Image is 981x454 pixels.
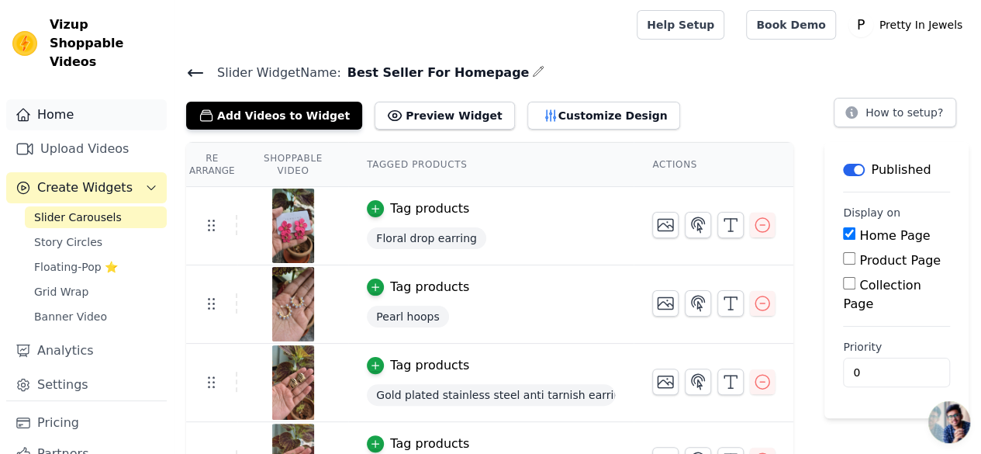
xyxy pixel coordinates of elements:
[186,143,237,187] th: Re Arrange
[652,290,679,317] button: Change Thumbnail
[341,64,530,82] span: Best Seller For Homepage
[390,199,469,218] div: Tag products
[25,306,167,328] a: Banner Video
[37,178,133,197] span: Create Widgets
[6,335,167,366] a: Analytics
[348,143,634,187] th: Tagged Products
[6,172,167,203] button: Create Widgets
[50,16,161,71] span: Vizup Shoppable Videos
[205,64,341,82] span: Slider Widget Name:
[367,227,486,249] span: Floral drop earring
[834,109,956,123] a: How to setup?
[6,133,167,165] a: Upload Videos
[25,231,167,253] a: Story Circles
[25,206,167,228] a: Slider Carousels
[367,199,469,218] button: Tag products
[34,284,88,300] span: Grid Wrap
[390,278,469,296] div: Tag products
[532,62,544,83] div: Edit Name
[843,339,950,355] label: Priority
[12,31,37,56] img: Vizup
[834,98,956,127] button: How to setup?
[367,384,615,406] span: Gold plated stainless steel anti tarnish earring
[843,205,900,220] legend: Display on
[34,309,107,324] span: Banner Video
[25,256,167,278] a: Floating-Pop ⭐
[637,10,724,40] a: Help Setup
[237,143,348,187] th: Shoppable Video
[6,407,167,438] a: Pricing
[271,189,315,263] img: vizup-images-a129.png
[186,102,362,130] button: Add Videos to Widget
[873,11,969,39] p: Pretty In Jewels
[25,281,167,303] a: Grid Wrap
[367,306,448,328] span: Pearl hoops
[271,267,315,341] img: vizup-images-1291.png
[367,356,469,375] button: Tag products
[390,356,469,375] div: Tag products
[367,278,469,296] button: Tag products
[34,210,122,225] span: Slider Carousels
[34,234,102,250] span: Story Circles
[871,161,931,179] p: Published
[652,369,679,395] button: Change Thumbnail
[271,345,315,420] img: vizup-images-a4b5.png
[859,228,930,243] label: Home Page
[859,253,941,268] label: Product Page
[367,435,469,453] button: Tag products
[390,435,469,453] div: Tag products
[6,369,167,400] a: Settings
[843,278,921,311] label: Collection Page
[848,11,969,39] button: P Pretty In Jewels
[6,99,167,130] a: Home
[856,17,864,33] text: P
[652,212,679,238] button: Change Thumbnail
[746,10,835,40] a: Book Demo
[634,143,793,187] th: Actions
[527,102,680,130] button: Customize Design
[34,259,118,275] span: Floating-Pop ⭐
[375,102,514,130] button: Preview Widget
[928,401,970,443] div: Open chat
